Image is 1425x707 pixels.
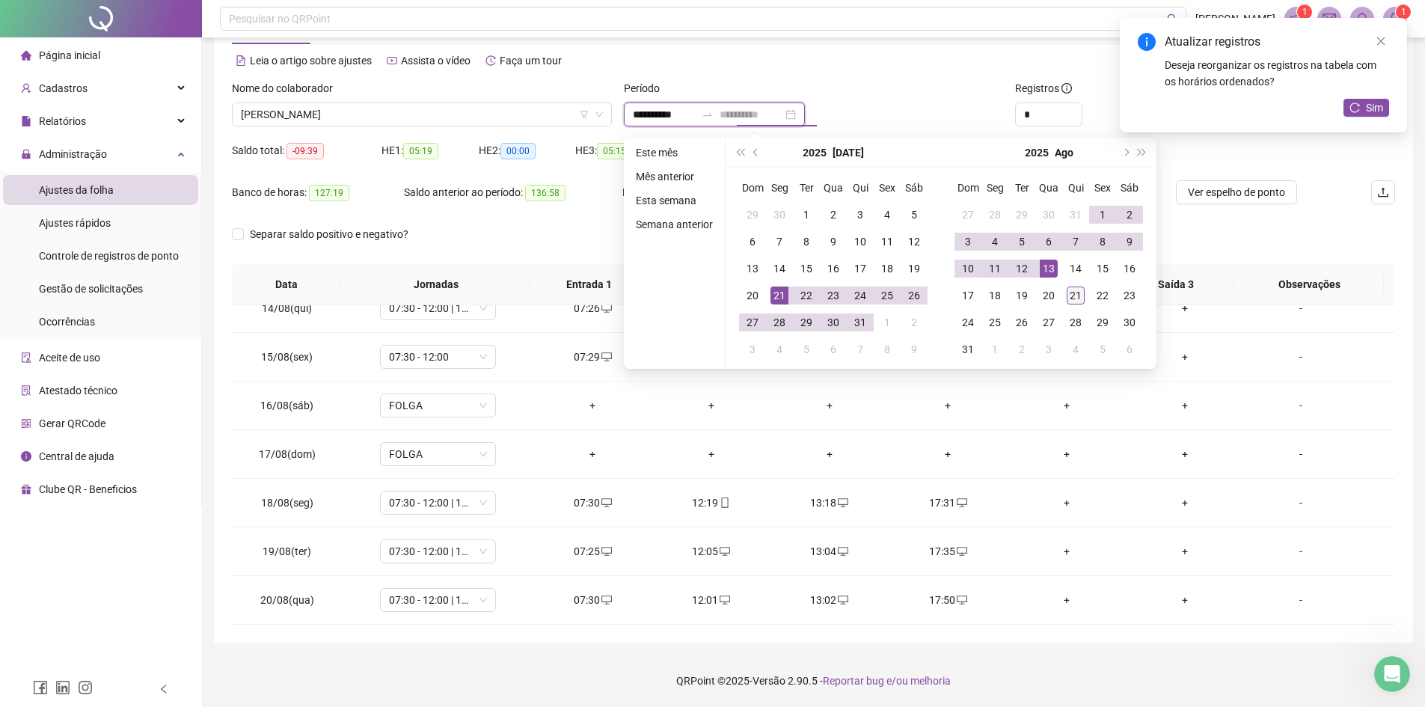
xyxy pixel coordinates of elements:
div: + [1138,397,1232,414]
div: 29 [797,313,815,331]
span: lock [21,149,31,159]
td: 2025-09-01 [981,336,1008,363]
th: Jornadas [341,264,530,305]
button: prev-year [748,138,764,168]
div: Saldo anterior ao período: [404,184,622,201]
div: 28 [1067,313,1085,331]
div: 07:29 [545,349,640,365]
label: Nome do colaborador [232,80,343,97]
td: 2025-08-07 [1062,228,1089,255]
span: Controle de registros de ponto [39,250,179,262]
td: 2025-08-04 [766,336,793,363]
span: FOLGA [389,394,487,417]
span: Sim [1366,100,1383,116]
div: Deseja reorganizar os registros na tabela com os horários ordenados? [1165,57,1389,90]
td: 2025-08-08 [874,336,901,363]
li: Semana anterior [630,215,719,233]
span: 07:30 - 12:00 | 13:00 - 17:30 [389,492,487,514]
td: 2025-08-02 [1116,201,1143,228]
td: 2025-07-28 [981,201,1008,228]
div: + [1020,397,1114,414]
span: 1 [1302,7,1308,17]
sup: 1 [1297,4,1312,19]
button: next-year [1117,138,1133,168]
span: notification [1290,12,1303,25]
td: 2025-08-03 [739,336,766,363]
div: 25 [986,313,1004,331]
td: 2025-07-31 [847,309,874,336]
span: Leia o artigo sobre ajustes [250,55,372,67]
div: 2 [1013,340,1031,358]
td: 2025-08-22 [1089,282,1116,309]
span: 07:30 - 12:00 [389,346,487,368]
div: 8 [878,340,896,358]
th: Dom [739,174,766,201]
div: 14 [770,260,788,278]
div: 21 [770,287,788,304]
div: 1 [797,206,815,224]
th: Observações [1234,264,1384,305]
div: 4 [1067,340,1085,358]
td: 2025-07-06 [739,228,766,255]
td: 2025-08-16 [1116,255,1143,282]
th: Seg [766,174,793,201]
td: 2025-08-04 [981,228,1008,255]
div: 15 [1094,260,1112,278]
div: 4 [986,233,1004,251]
td: 2025-07-29 [793,309,820,336]
span: Ajustes da folha [39,184,114,196]
a: Close [1373,33,1389,49]
div: 5 [797,340,815,358]
div: 28 [986,206,1004,224]
div: 29 [1094,313,1112,331]
div: 16 [1121,260,1139,278]
span: file-text [236,55,246,66]
th: Sáb [1116,174,1143,201]
th: Ter [793,174,820,201]
div: 9 [905,340,923,358]
div: 12 [905,233,923,251]
th: Sex [874,174,901,201]
td: 2025-07-03 [847,201,874,228]
td: 2025-09-06 [1116,336,1143,363]
td: 2025-08-30 [1116,309,1143,336]
td: 2025-07-09 [820,228,847,255]
span: 15/08(sex) [261,351,313,363]
td: 2025-08-09 [1116,228,1143,255]
button: year panel [803,138,827,168]
span: Ajustes rápidos [39,217,111,229]
td: 2025-08-24 [954,309,981,336]
div: 18 [986,287,1004,304]
span: search [1167,13,1178,25]
span: 07:30 - 12:00 | 13:00 - 17:30 [389,589,487,611]
span: to [702,108,714,120]
span: Observações [1246,276,1372,293]
div: 1 [878,313,896,331]
li: Esta semana [630,192,719,209]
div: 23 [1121,287,1139,304]
td: 2025-07-30 [820,309,847,336]
td: 2025-07-11 [874,228,901,255]
span: down [595,110,604,119]
span: 00:00 [500,143,536,159]
span: Aceite de uso [39,352,100,364]
td: 2025-07-29 [1008,201,1035,228]
td: 2025-08-19 [1008,282,1035,309]
th: Qua [820,174,847,201]
td: 2025-09-05 [1089,336,1116,363]
div: 22 [1094,287,1112,304]
td: 2025-07-08 [793,228,820,255]
div: 3 [851,206,869,224]
td: 2025-08-21 [1062,282,1089,309]
div: 1 [986,340,1004,358]
div: 24 [959,313,977,331]
button: Ver espelho de ponto [1176,180,1297,204]
div: + [1138,300,1232,316]
div: 17 [851,260,869,278]
td: 2025-07-25 [874,282,901,309]
div: 30 [770,206,788,224]
span: Registros [1015,80,1072,97]
div: 12 [1013,260,1031,278]
div: + [782,397,877,414]
div: - [1257,300,1345,316]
